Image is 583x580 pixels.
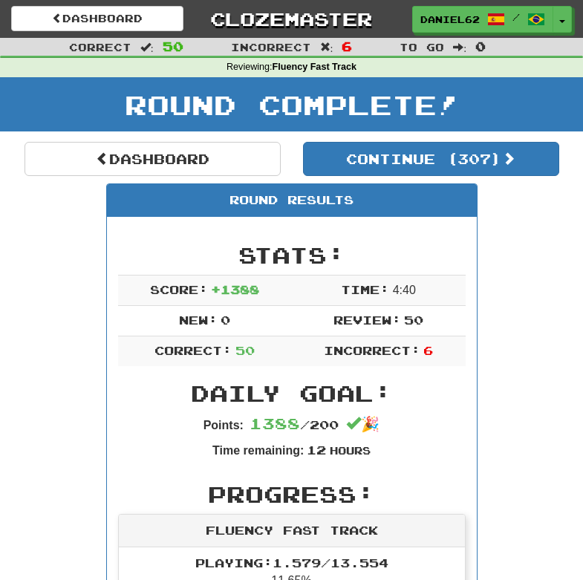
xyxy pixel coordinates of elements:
h2: Stats: [118,243,466,267]
h1: Round Complete! [5,90,578,120]
span: Review: [333,313,401,327]
span: : [140,42,154,52]
span: Correct [69,41,131,53]
a: Clozemaster [206,6,378,32]
div: Round Results [107,184,477,217]
a: Dashboard [11,6,183,31]
span: Time: [341,282,389,296]
div: Fluency Fast Track [119,515,465,547]
h2: Progress: [118,482,466,506]
strong: Fluency Fast Track [273,62,356,72]
span: 50 [404,313,423,327]
span: : [453,42,466,52]
span: Incorrect: [324,343,420,357]
span: To go [400,41,444,53]
a: Daniel625 / [412,6,553,33]
h2: Daily Goal: [118,381,466,405]
span: 6 [423,343,433,357]
span: : [320,42,333,52]
strong: Time remaining: [212,444,304,457]
span: Daniel625 [420,13,480,26]
button: Continue (307) [303,142,559,176]
small: Hours [330,444,371,457]
span: 12 [307,443,326,457]
span: Incorrect [231,41,311,53]
span: 🎉 [346,416,380,432]
span: / 200 [250,417,339,431]
span: 4 : 40 [393,284,416,296]
span: / [512,12,520,22]
span: Playing: 1.579 / 13.554 [195,555,388,570]
span: Correct: [154,343,232,357]
span: 50 [163,39,183,53]
span: 50 [235,343,255,357]
a: Dashboard [25,142,281,176]
span: 1388 [250,414,300,432]
strong: Points: [203,419,244,431]
span: 6 [342,39,352,53]
span: + 1388 [211,282,259,296]
span: 0 [221,313,230,327]
span: Score: [150,282,208,296]
span: 0 [475,39,486,53]
span: New: [179,313,218,327]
